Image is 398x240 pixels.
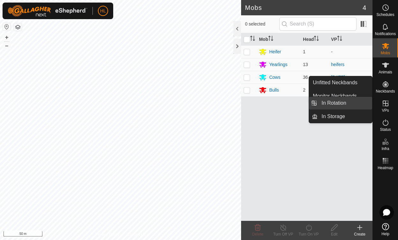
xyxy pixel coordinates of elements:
[127,232,146,237] a: Contact Us
[314,37,319,42] p-sorticon: Activate to sort
[313,92,357,100] span: Monitor Neckbands
[376,13,394,17] span: Schedules
[14,23,22,31] button: Map Layers
[309,97,372,109] li: In Rotation
[268,37,273,42] p-sorticon: Activate to sort
[381,147,389,151] span: Infra
[378,166,393,170] span: Heatmap
[300,33,328,46] th: Head
[381,232,389,236] span: Help
[309,90,372,102] a: Monitor Neckbands
[318,97,372,109] a: In Rotation
[250,37,255,42] p-sorticon: Activate to sort
[313,79,357,86] span: Unfitted Neckbands
[269,61,287,68] div: Yearlings
[321,99,346,107] span: In Rotation
[3,42,11,49] button: –
[8,5,87,17] img: Gallagher Logo
[303,87,306,93] span: 2
[337,37,342,42] p-sorticon: Activate to sort
[375,32,396,36] span: Notifications
[328,33,372,46] th: VP
[303,62,308,67] span: 13
[269,74,280,81] div: Cows
[331,75,345,80] a: [DATE]
[321,231,347,237] div: Edit
[379,70,392,74] span: Animals
[347,231,372,237] div: Create
[363,3,366,12] span: 4
[3,23,11,31] button: Reset Map
[3,34,11,41] button: +
[95,232,119,237] a: Privacy Policy
[270,231,296,237] div: Turn Off VP
[279,17,357,31] input: Search (S)
[309,76,372,89] a: Unfitted Neckbands
[381,51,390,55] span: Mobs
[328,45,372,58] td: -
[380,128,391,131] span: Status
[303,75,308,80] span: 36
[269,87,279,94] div: Bulls
[318,110,372,123] a: In Storage
[296,231,321,237] div: Turn On VP
[245,4,363,11] h2: Mobs
[321,113,345,120] span: In Storage
[100,8,106,14] span: HL
[376,89,395,93] span: Neckbands
[303,49,306,54] span: 1
[256,33,300,46] th: Mob
[309,110,372,123] li: In Storage
[331,62,344,67] a: heifers
[245,21,279,27] span: 0 selected
[269,49,281,55] div: Heifer
[252,232,263,236] span: Delete
[382,109,389,112] span: VPs
[373,221,398,238] a: Help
